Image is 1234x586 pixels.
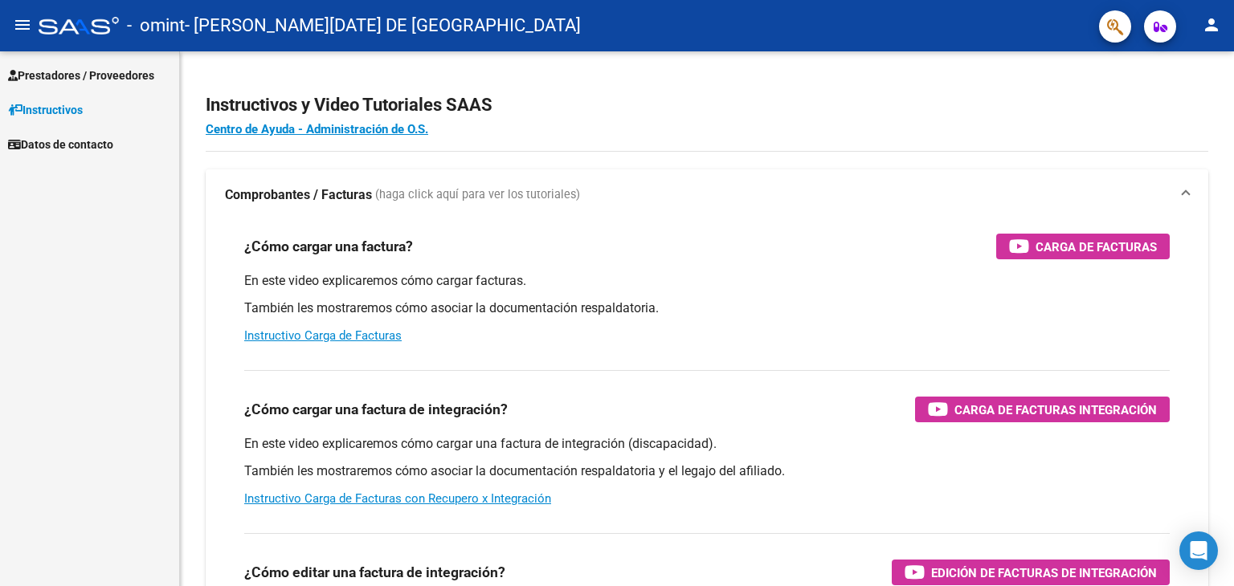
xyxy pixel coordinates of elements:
[8,67,154,84] span: Prestadores / Proveedores
[931,563,1157,583] span: Edición de Facturas de integración
[996,234,1170,259] button: Carga de Facturas
[892,560,1170,585] button: Edición de Facturas de integración
[244,328,402,343] a: Instructivo Carga de Facturas
[206,122,428,136] a: Centro de Ayuda - Administración de O.S.
[244,462,1170,480] p: También les mostraremos cómo asociar la documentación respaldatoria y el legajo del afiliado.
[954,400,1157,420] span: Carga de Facturas Integración
[206,90,1208,120] h2: Instructivos y Video Tutoriales SAAS
[1036,237,1157,257] span: Carga de Facturas
[8,136,113,153] span: Datos de contacto
[244,561,505,584] h3: ¿Cómo editar una factura de integración?
[375,186,580,204] span: (haga click aquí para ver los tutoriales)
[206,169,1208,221] mat-expansion-panel-header: Comprobantes / Facturas (haga click aquí para ver los tutoriales)
[1179,531,1218,570] div: Open Intercom Messenger
[244,272,1170,290] p: En este video explicaremos cómo cargar facturas.
[244,398,508,421] h3: ¿Cómo cargar una factura de integración?
[1202,15,1221,35] mat-icon: person
[915,397,1170,422] button: Carga de Facturas Integración
[225,186,372,204] strong: Comprobantes / Facturas
[244,491,551,506] a: Instructivo Carga de Facturas con Recupero x Integración
[244,235,413,258] h3: ¿Cómo cargar una factura?
[185,8,581,43] span: - [PERSON_NAME][DATE] DE [GEOGRAPHIC_DATA]
[127,8,185,43] span: - omint
[8,101,83,119] span: Instructivos
[13,15,32,35] mat-icon: menu
[244,435,1170,453] p: En este video explicaremos cómo cargar una factura de integración (discapacidad).
[244,299,1170,317] p: También les mostraremos cómo asociar la documentación respaldatoria.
